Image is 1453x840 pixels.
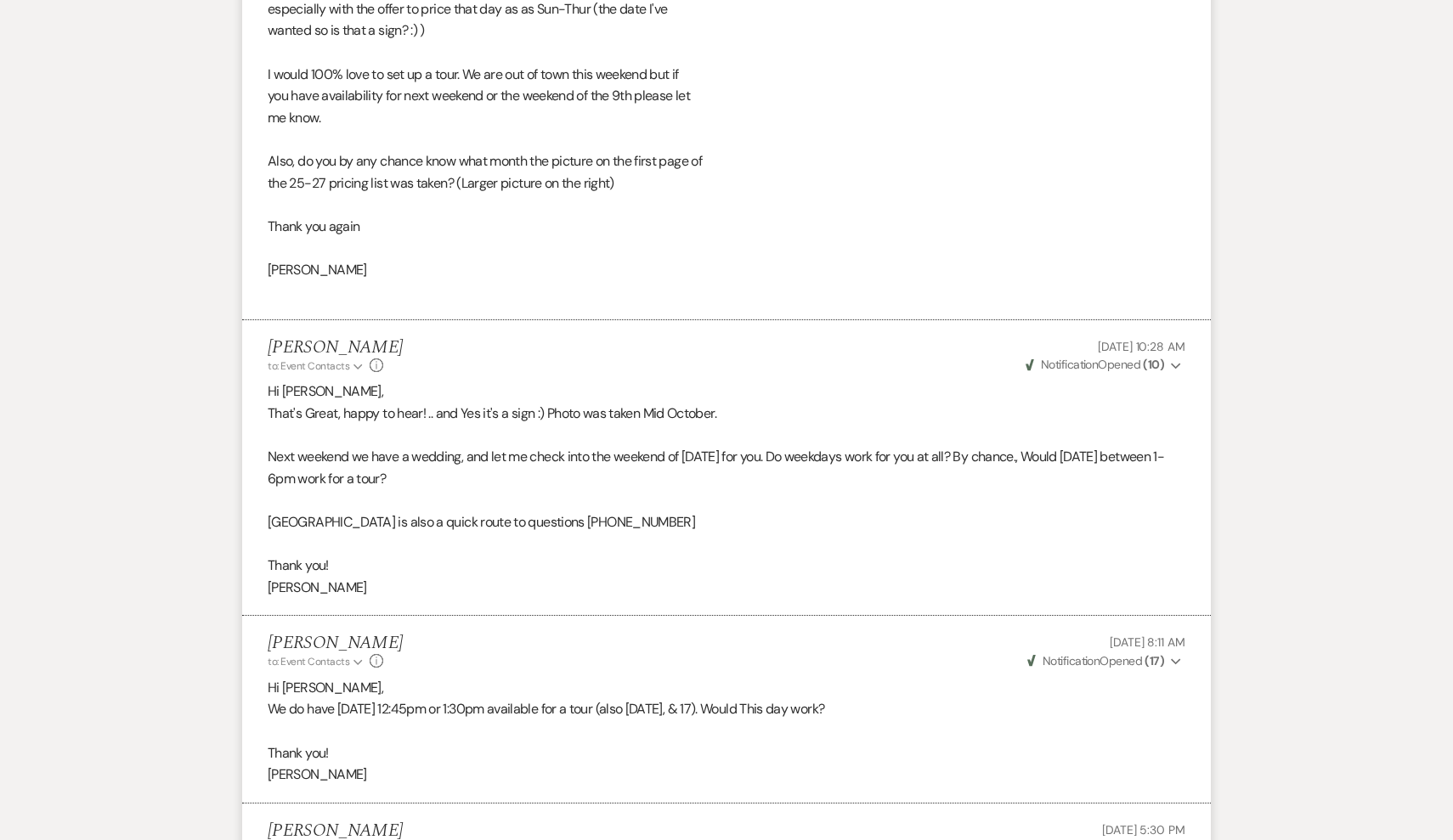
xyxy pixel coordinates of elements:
[268,337,403,358] h5: [PERSON_NAME]
[268,698,1185,720] p: We do have [DATE] 12:45pm or 1:30pm available for a tour (also [DATE], & 17). Would This day work?
[268,358,365,374] button: to: Event Contacts
[1043,653,1100,668] span: Notification
[268,677,1185,699] p: Hi [PERSON_NAME],
[1026,357,1165,372] span: Opened
[268,381,1185,403] p: Hi [PERSON_NAME],
[268,764,1185,786] p: [PERSON_NAME]
[268,577,1185,599] p: [PERSON_NAME]
[1023,356,1185,374] button: NotificationOpened (10)
[268,555,1185,577] p: Thank you!
[268,511,1185,533] p: [GEOGRAPHIC_DATA] is also a quick route to questions [PHONE_NUMBER]
[268,654,365,669] button: to: Event Contacts
[268,633,403,654] h5: [PERSON_NAME]
[1098,339,1185,354] span: [DATE] 10:28 AM
[268,446,1185,489] p: Next weekend we have a wedding, and let me check into the weekend of [DATE] for you. Do weekdays ...
[1041,357,1098,372] span: Notification
[268,742,1185,764] p: Thank you!
[268,403,1185,425] p: That's Great, happy to hear! .. and Yes it's a sign :) Photo was taken Mid October.
[1145,653,1164,668] strong: ( 17 )
[1027,653,1165,668] span: Opened
[1102,822,1185,837] span: [DATE] 5:30 PM
[268,655,349,668] span: to: Event Contacts
[1025,652,1185,670] button: NotificationOpened (17)
[1110,634,1185,650] span: [DATE] 8:11 AM
[1143,357,1164,372] strong: ( 10 )
[268,359,349,373] span: to: Event Contacts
